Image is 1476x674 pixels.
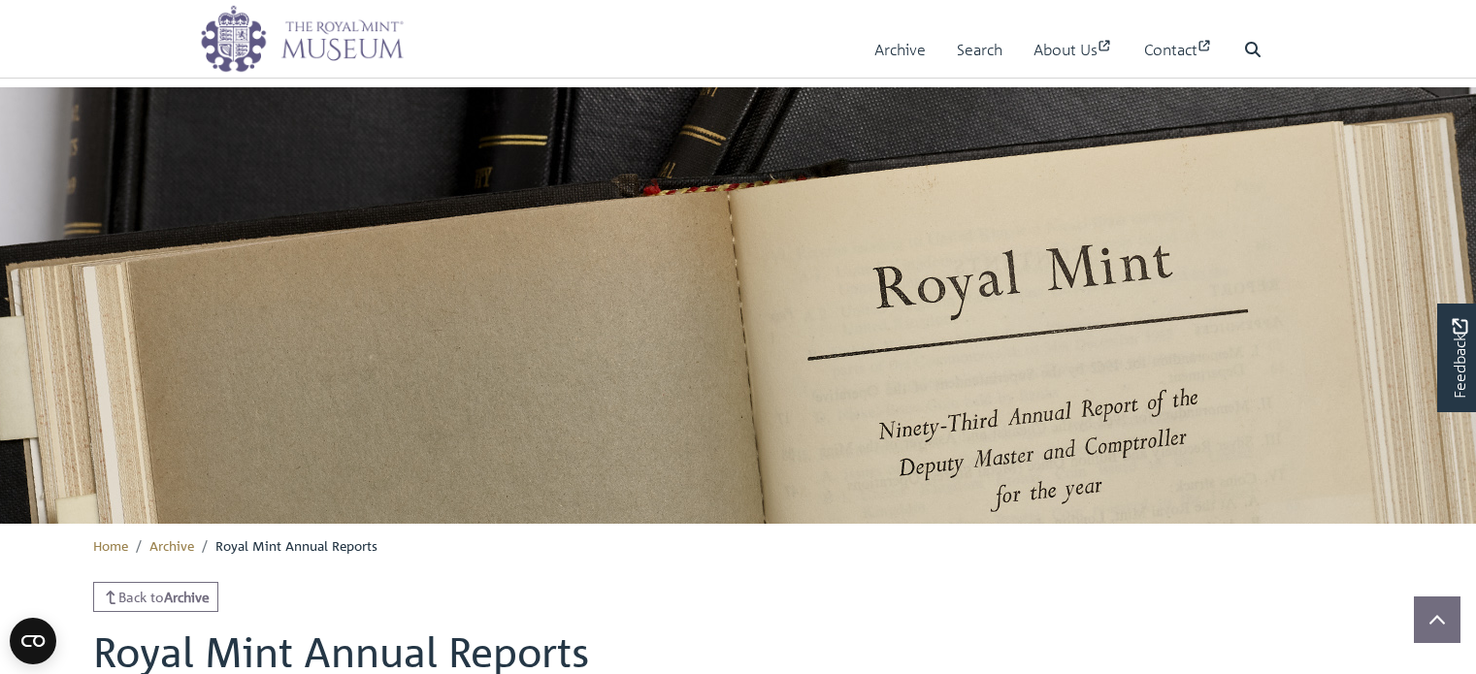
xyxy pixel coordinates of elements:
[200,5,404,73] img: logo_wide.png
[164,588,210,605] strong: Archive
[10,618,56,664] button: Open CMP widget
[1033,22,1113,78] a: About Us
[1448,318,1471,399] span: Feedback
[215,536,377,554] span: Royal Mint Annual Reports
[93,536,128,554] a: Home
[1144,22,1213,78] a: Contact
[1414,596,1460,643] button: Scroll to top
[1437,304,1476,412] a: Would you like to provide feedback?
[93,582,219,612] a: Back toArchive
[957,22,1002,78] a: Search
[874,22,926,78] a: Archive
[149,536,194,554] a: Archive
